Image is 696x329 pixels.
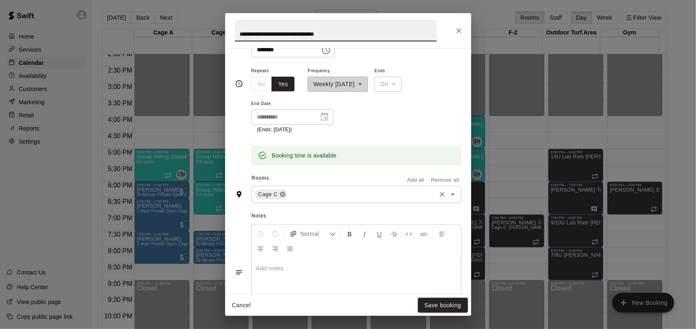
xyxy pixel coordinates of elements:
button: Choose time, selected time is 7:00 PM [318,42,334,58]
button: Format Underline [372,226,386,241]
button: Remove all [429,174,461,187]
button: Insert Link [417,226,431,241]
p: (Ends: [DATE]) [257,126,328,134]
button: Cancel [228,298,255,313]
button: Format Bold [343,226,357,241]
svg: Notes [235,268,243,276]
button: Formatting Options [286,226,339,241]
button: Center Align [253,241,267,256]
button: Format Strikethrough [387,226,401,241]
span: Frequency [308,66,368,77]
div: Booking time is available [272,148,337,163]
button: Save booking [418,298,468,313]
span: End Date [251,98,333,110]
span: Cage C [255,190,281,199]
span: Notes [251,210,461,223]
div: outlined button group [251,77,295,92]
button: Format Italics [358,226,372,241]
div: On [374,77,402,92]
button: Redo [268,226,282,241]
button: Open [447,189,459,200]
span: Rooms [251,175,269,181]
span: Normal [301,230,329,238]
button: Justify Align [283,241,297,256]
button: Undo [253,226,267,241]
button: Left Align [435,226,449,241]
button: Right Align [268,241,282,256]
span: Ends [374,66,402,77]
span: Repeats [251,66,301,77]
svg: Timing [235,80,243,88]
button: Yes [272,77,294,92]
button: Add all [403,174,429,187]
div: Cage C [255,190,288,199]
button: Clear [436,189,448,200]
button: Insert Code [402,226,416,241]
svg: Rooms [235,190,243,199]
button: Close [452,23,466,38]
